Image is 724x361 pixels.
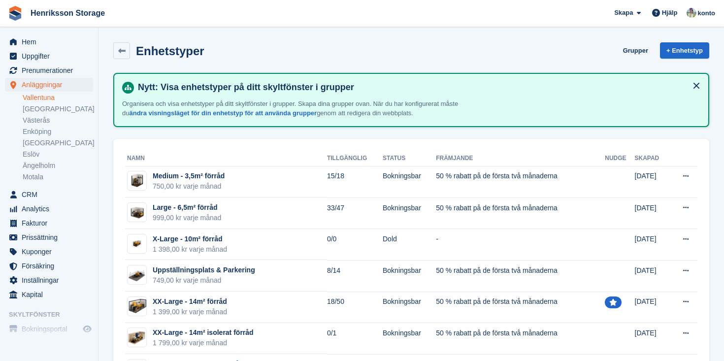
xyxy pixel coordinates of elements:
div: 1 399,00 kr varje månad [153,307,227,317]
span: Kuponger [22,245,81,259]
td: 50 % rabatt på de första två månaderna [436,260,605,292]
div: 750,00 kr varje månad [153,181,225,192]
div: Large - 6,5m² förråd [153,202,221,213]
h4: Nytt: Visa enhetstyper på ditt skyltfönster i grupper [134,82,700,93]
td: 50 % rabatt på de första två månaderna [436,292,605,323]
a: menu [5,64,93,77]
a: menu [5,188,93,201]
span: Uppgifter [22,49,81,63]
th: namn [125,151,327,166]
td: [DATE] [635,197,669,229]
a: menu [5,288,93,301]
p: Organisera och visa enhetstyper på ditt skyltfönster i grupper. Skapa dina grupper ovan. När du h... [122,99,467,118]
td: 0/1 [327,323,383,355]
td: [DATE] [635,166,669,197]
a: menu [5,49,93,63]
span: Hem [22,35,81,49]
th: Nudge [605,151,634,166]
a: menu [5,273,93,287]
div: XX-Large - 14m² förråd [153,296,227,307]
td: Bokningsbar [383,197,436,229]
div: Uppställningsplats & Parkering [153,265,255,275]
td: 8/14 [327,260,383,292]
td: 18/50 [327,292,383,323]
td: [DATE] [635,292,669,323]
td: [DATE] [635,260,669,292]
td: 50 % rabatt på de första två månaderna [436,323,605,355]
div: Medium - 3,5m² förråd [153,171,225,181]
td: Bokningsbar [383,292,436,323]
td: Dold [383,229,436,261]
div: 1 799,00 kr varje månad [153,338,254,348]
a: menu [5,216,93,230]
td: 15/18 [327,166,383,197]
div: XX-Large - 14m² isolerat förråd [153,328,254,338]
th: Status [383,151,436,166]
span: Försäkring [22,259,81,273]
td: 33/47 [327,197,383,229]
th: Skapad [635,151,669,166]
td: 50 % rabatt på de första två månaderna [436,197,605,229]
td: Bokningsbar [383,166,436,197]
img: _prc-large_final%20(2).png [128,299,146,313]
a: Västerås [23,116,93,125]
span: Kapital [22,288,81,301]
span: konto [698,8,715,18]
span: Inställningar [22,273,81,287]
a: [GEOGRAPHIC_DATA] [23,138,93,148]
div: 749,00 kr varje månad [153,275,255,286]
td: Bokningsbar [383,260,436,292]
span: Fakturor [22,216,81,230]
img: Daniel Axberg [687,8,696,18]
a: [GEOGRAPHIC_DATA] [23,104,93,114]
a: menu [5,245,93,259]
div: 1 398,00 kr varje månad [153,244,227,255]
a: Grupper [619,42,652,59]
a: Vallentuna [23,93,93,102]
div: X-Large - 10m² förråd [153,234,227,244]
td: 0/0 [327,229,383,261]
span: Analytics [22,202,81,216]
a: Motala [23,172,93,182]
span: Skapa [614,8,633,18]
img: Prc.24.6_1%201.png [128,204,146,220]
a: Förhandsgranska butik [81,323,93,335]
td: [DATE] [635,323,669,355]
div: 999,00 kr varje månad [153,213,221,223]
a: menu [5,202,93,216]
a: Eslöv [23,150,93,159]
h2: Enhetstyper [136,44,204,58]
td: 50 % rabatt på de första två månaderna [436,166,605,197]
span: Hjälp [662,8,678,18]
a: Henriksson Storage [27,5,109,21]
th: Tillgänglig [327,151,383,166]
img: ChatGPT%20Image%20Jul%208,%202025,%2010_07_13%20AM%20-%20Edited%20-%20Edited%201.png [128,330,146,345]
span: Prissättning [22,230,81,244]
td: - [436,229,605,261]
span: Anläggningar [22,78,81,92]
a: Ängelholm [23,161,93,170]
a: menu [5,259,93,273]
a: menu [5,230,93,244]
img: Group%2032.png [128,238,146,249]
td: Bokningsbar [383,323,436,355]
span: CRM [22,188,81,201]
th: Främjande [436,151,605,166]
a: + Enhetstyp [660,42,709,59]
td: [DATE] [635,229,669,261]
span: Bokningsportal [22,322,81,336]
img: stora-icon-8386f47178a22dfd0bd8f6a31ec36ba5ce8667c1dd55bd0f319d3a0aa187defe.svg [8,6,23,21]
a: ändra visningsläget för din enhetstyp för att använda grupper [129,109,317,117]
a: menu [5,78,93,92]
a: meny [5,322,93,336]
img: Prc.24.5_1%201.png [129,171,145,191]
img: Prc.24.4_.png [128,268,146,282]
span: Skyltfönster [9,310,98,320]
a: menu [5,35,93,49]
a: Enköping [23,127,93,136]
span: Prenumerationer [22,64,81,77]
